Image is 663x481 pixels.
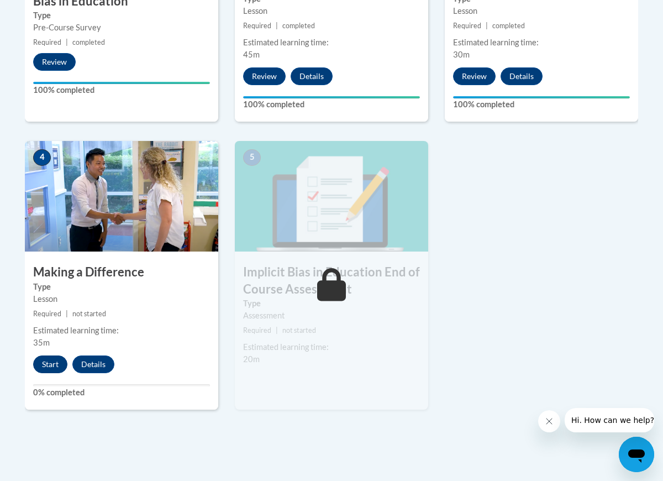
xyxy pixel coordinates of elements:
[276,22,278,30] span: |
[243,5,420,17] div: Lesson
[243,354,260,364] span: 20m
[72,355,114,373] button: Details
[282,22,315,30] span: completed
[243,310,420,322] div: Assessment
[291,67,333,85] button: Details
[282,326,316,334] span: not started
[33,38,61,46] span: Required
[235,264,428,298] h3: Implicit Bias in Education End of Course Assessment
[33,293,210,305] div: Lesson
[486,22,488,30] span: |
[33,82,210,84] div: Your progress
[619,437,654,472] iframe: Button to launch messaging window
[501,67,543,85] button: Details
[33,310,61,318] span: Required
[72,310,106,318] span: not started
[33,22,210,34] div: Pre-Course Survey
[243,149,261,166] span: 5
[25,264,218,281] h3: Making a Difference
[243,22,271,30] span: Required
[453,5,630,17] div: Lesson
[243,341,420,353] div: Estimated learning time:
[33,325,210,337] div: Estimated learning time:
[243,50,260,59] span: 45m
[276,326,278,334] span: |
[33,355,67,373] button: Start
[33,338,50,347] span: 35m
[235,141,428,252] img: Course Image
[243,96,420,98] div: Your progress
[243,36,420,49] div: Estimated learning time:
[25,141,218,252] img: Course Image
[72,38,105,46] span: completed
[453,67,496,85] button: Review
[453,98,630,111] label: 100% completed
[453,96,630,98] div: Your progress
[453,22,481,30] span: Required
[243,297,420,310] label: Type
[492,22,525,30] span: completed
[243,326,271,334] span: Required
[453,36,630,49] div: Estimated learning time:
[66,310,68,318] span: |
[33,149,51,166] span: 4
[243,98,420,111] label: 100% completed
[565,408,654,432] iframe: Message from company
[33,386,210,399] label: 0% completed
[33,9,210,22] label: Type
[33,53,76,71] button: Review
[453,50,470,59] span: 30m
[538,410,560,432] iframe: Close message
[66,38,68,46] span: |
[33,84,210,96] label: 100% completed
[33,281,210,293] label: Type
[243,67,286,85] button: Review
